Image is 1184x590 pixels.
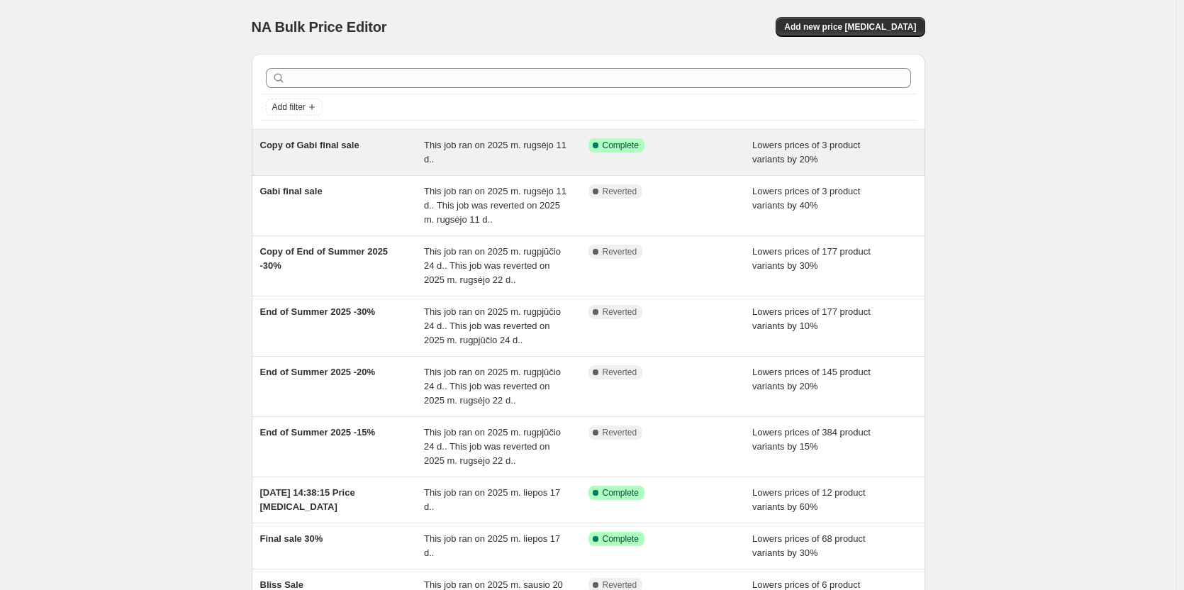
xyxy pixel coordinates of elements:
[752,367,871,391] span: Lowers prices of 145 product variants by 20%
[752,246,871,271] span: Lowers prices of 177 product variants by 30%
[752,533,866,558] span: Lowers prices of 68 product variants by 30%
[260,246,389,271] span: Copy of End of Summer 2025 -30%
[752,427,871,452] span: Lowers prices of 384 product variants by 15%
[260,367,376,377] span: End of Summer 2025 -20%
[260,186,323,196] span: Gabi final sale
[424,186,566,225] span: This job ran on 2025 m. rugsėjo 11 d.. This job was reverted on 2025 m. rugsėjo 11 d..
[603,140,639,151] span: Complete
[752,140,860,165] span: Lowers prices of 3 product variants by 20%
[272,101,306,113] span: Add filter
[424,487,560,512] span: This job ran on 2025 m. liepos 17 d..
[603,533,639,545] span: Complete
[424,427,561,466] span: This job ran on 2025 m. rugpjūčio 24 d.. This job was reverted on 2025 m. rugsėjo 22 d..
[424,533,560,558] span: This job ran on 2025 m. liepos 17 d..
[603,427,637,438] span: Reverted
[424,367,561,406] span: This job ran on 2025 m. rugpjūčio 24 d.. This job was reverted on 2025 m. rugsėjo 22 d..
[260,487,355,512] span: [DATE] 14:38:15 Price [MEDICAL_DATA]
[603,246,637,257] span: Reverted
[424,246,561,285] span: This job ran on 2025 m. rugpjūčio 24 d.. This job was reverted on 2025 m. rugsėjo 22 d..
[776,17,925,37] button: Add new price [MEDICAL_DATA]
[260,579,303,590] span: Bliss Sale
[252,19,387,35] span: NA Bulk Price Editor
[603,306,637,318] span: Reverted
[752,306,871,331] span: Lowers prices of 177 product variants by 10%
[266,99,323,116] button: Add filter
[424,306,561,345] span: This job ran on 2025 m. rugpjūčio 24 d.. This job was reverted on 2025 m. rugpjūčio 24 d..
[752,487,866,512] span: Lowers prices of 12 product variants by 60%
[424,140,566,165] span: This job ran on 2025 m. rugsėjo 11 d..
[752,186,860,211] span: Lowers prices of 3 product variants by 40%
[260,427,376,438] span: End of Summer 2025 -15%
[260,533,323,544] span: Final sale 30%
[784,21,916,33] span: Add new price [MEDICAL_DATA]
[603,487,639,499] span: Complete
[603,186,637,197] span: Reverted
[260,306,376,317] span: End of Summer 2025 -30%
[260,140,359,150] span: Copy of Gabi final sale
[603,367,637,378] span: Reverted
